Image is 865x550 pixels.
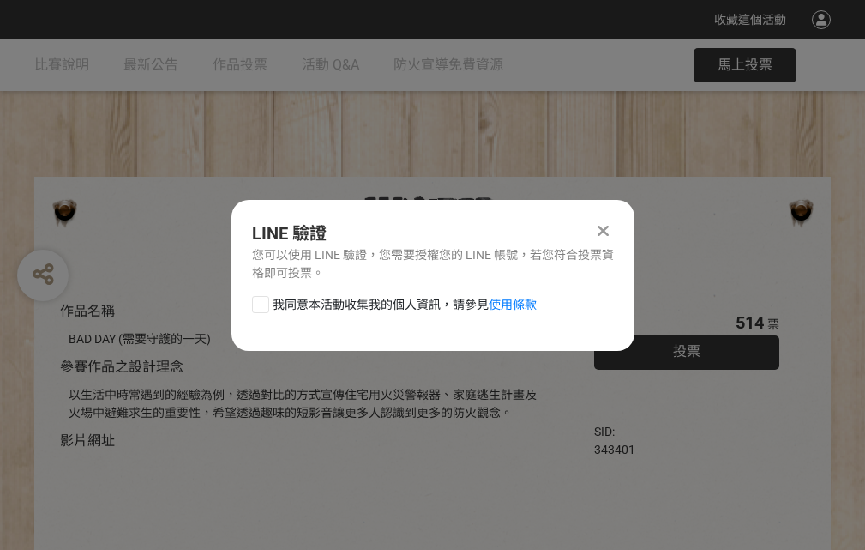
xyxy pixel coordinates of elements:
iframe: Facebook Share [640,423,725,440]
span: 影片網址 [60,432,115,449]
span: 作品投票 [213,57,267,73]
button: 馬上投票 [694,48,796,82]
span: 防火宣導免費資源 [393,57,503,73]
a: 防火宣導免費資源 [393,39,503,91]
a: 作品投票 [213,39,267,91]
a: 比賽說明 [34,39,89,91]
div: LINE 驗證 [252,221,614,246]
span: SID: 343401 [594,425,635,456]
span: 最新公告 [123,57,178,73]
span: 我同意本活動收集我的個人資訊，請參見 [273,296,537,314]
span: 作品名稱 [60,303,115,319]
span: 投票 [673,343,700,360]
a: 活動 Q&A [302,39,359,91]
span: 514 [736,312,764,333]
a: 使用條款 [489,298,537,311]
span: 比賽說明 [34,57,89,73]
span: 參賽作品之設計理念 [60,359,183,375]
div: 以生活中時常遇到的經驗為例，透過對比的方式宣傳住宅用火災警報器、家庭逃生計畫及火場中避難求生的重要性，希望透過趣味的短影音讓更多人認識到更多的防火觀念。 [69,386,543,422]
div: BAD DAY (需要守護的一天) [69,330,543,348]
span: 馬上投票 [718,57,772,73]
span: 票 [767,317,779,331]
span: 活動 Q&A [302,57,359,73]
span: 收藏這個活動 [714,13,786,27]
div: 您可以使用 LINE 驗證，您需要授權您的 LINE 帳號，若您符合投票資格即可投票。 [252,246,614,282]
a: 最新公告 [123,39,178,91]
